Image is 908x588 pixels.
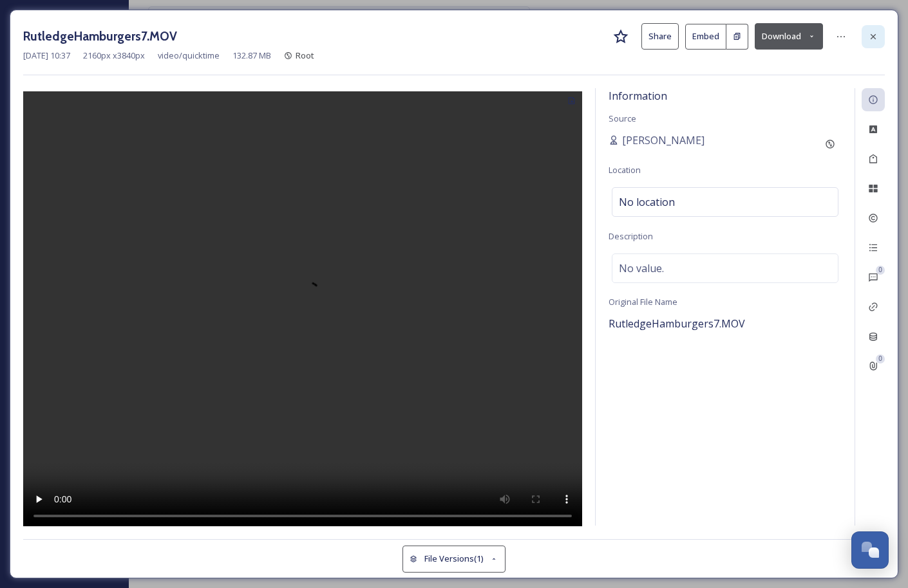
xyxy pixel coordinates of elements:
[609,89,667,103] span: Information
[23,27,177,46] h3: RutledgeHamburgers7.MOV
[876,354,885,363] div: 0
[755,23,823,50] button: Download
[609,230,653,242] span: Description
[622,133,705,148] span: [PERSON_NAME]
[83,50,145,62] span: 2160 px x 3840 px
[402,546,506,572] button: File Versions(1)
[619,261,664,276] span: No value.
[641,23,679,50] button: Share
[609,113,636,124] span: Source
[609,317,745,331] span: RutledgeHamburgers7.MOV
[158,50,220,62] span: video/quicktime
[296,50,314,61] span: Root
[619,194,675,210] span: No location
[851,531,889,569] button: Open Chat
[685,24,726,50] button: Embed
[609,164,641,176] span: Location
[23,50,70,62] span: [DATE] 10:37
[232,50,271,62] span: 132.87 MB
[609,296,677,308] span: Original File Name
[876,266,885,275] div: 0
